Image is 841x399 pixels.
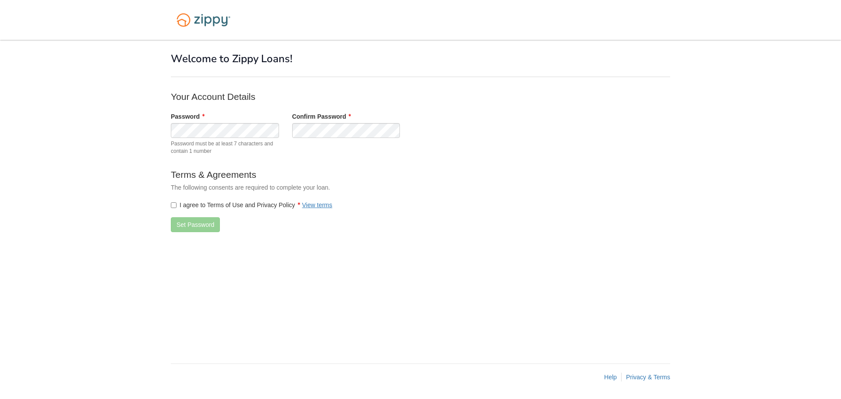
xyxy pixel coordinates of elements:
input: I agree to Terms of Use and Privacy PolicyView terms [171,202,177,208]
p: The following consents are required to complete your loan. [171,183,521,192]
p: Terms & Agreements [171,168,521,181]
label: I agree to Terms of Use and Privacy Policy [171,201,332,209]
a: Help [604,374,617,381]
label: Password [171,112,205,121]
span: Password must be at least 7 characters and contain 1 number [171,140,279,155]
a: View terms [302,201,332,208]
a: Privacy & Terms [626,374,670,381]
button: Set Password [171,217,220,232]
input: Verify Password [292,123,400,138]
p: Your Account Details [171,90,521,103]
h1: Welcome to Zippy Loans! [171,53,670,64]
label: Confirm Password [292,112,351,121]
img: Logo [171,9,236,31]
